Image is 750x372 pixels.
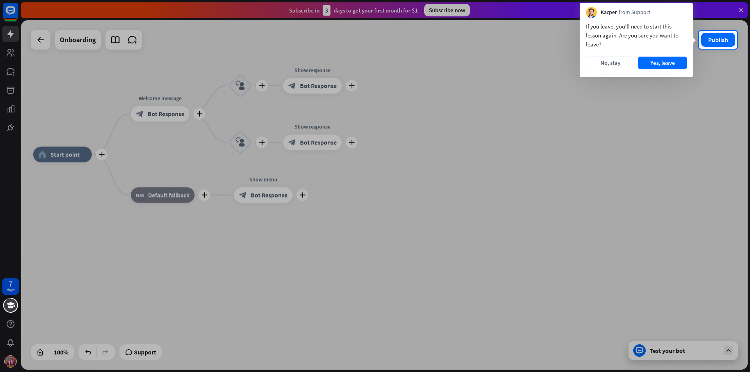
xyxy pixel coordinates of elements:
button: Yes, leave [638,57,687,69]
span: from Support [619,9,650,16]
button: Publish [701,33,735,47]
button: Open LiveChat chat widget [6,3,30,27]
span: Kacper [601,9,617,16]
button: No, stay [586,57,634,69]
div: If you leave, you’ll need to start this lesson again. Are you sure you want to leave? [586,22,687,49]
